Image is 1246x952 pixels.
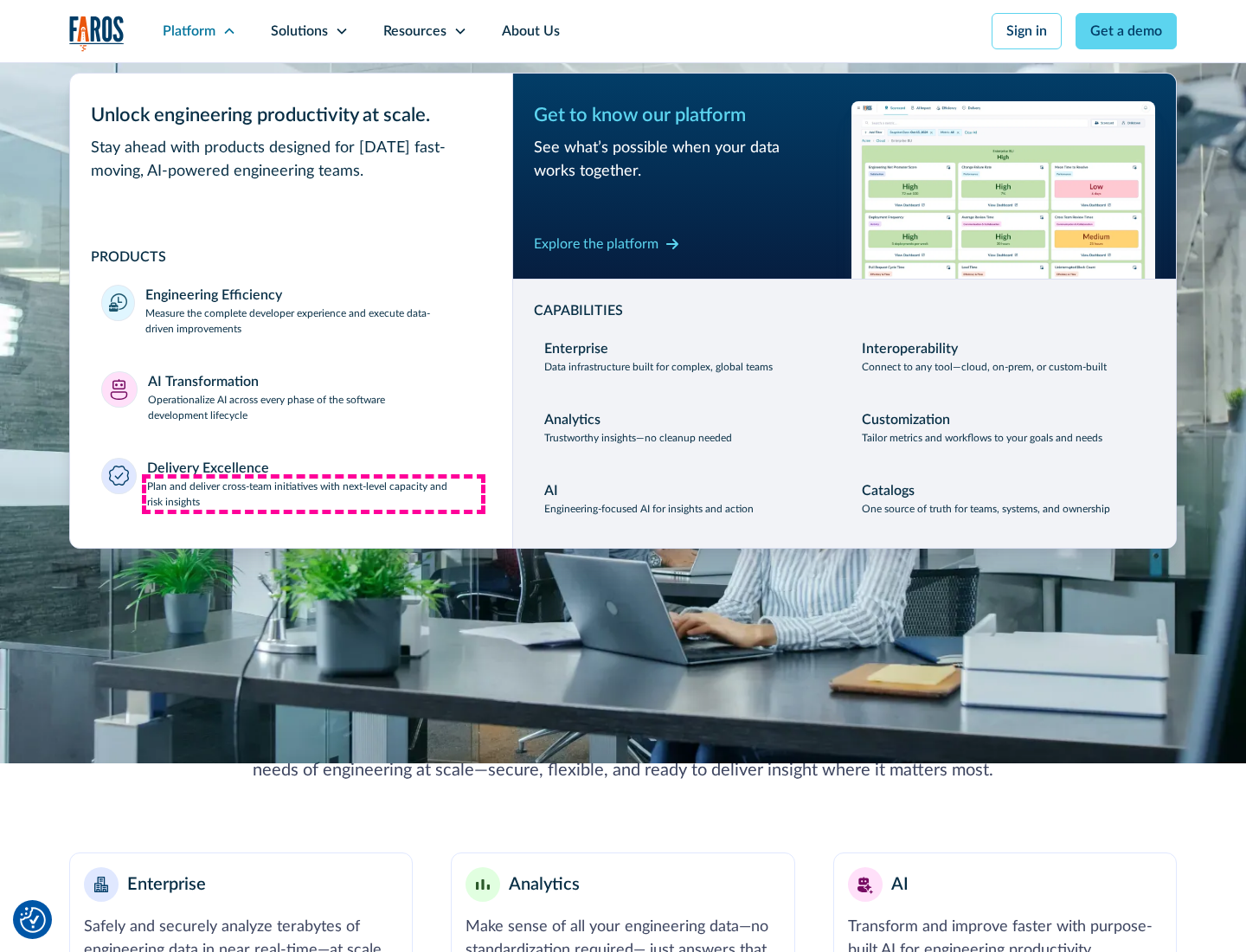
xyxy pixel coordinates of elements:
[891,872,909,897] div: AI
[91,137,491,183] div: Stay ahead with products designed for [DATE] fast-moving, AI-powered engineering teams.
[862,359,1107,375] p: Connect to any tool—cloud, on-prem, or custom-built
[534,101,838,130] div: Get to know our platform
[383,21,446,42] div: Resources
[851,101,1155,279] img: Workflow productivity trends heatmap chart
[163,21,215,42] div: Platform
[862,430,1102,446] p: Tailor metrics and workflows to your goals and needs
[69,16,125,51] img: Logo of the analytics and reporting company Faros.
[509,872,580,897] div: Analytics
[862,409,950,430] div: Customization
[145,285,282,306] div: Engineering Efficiency
[91,101,491,130] div: Unlock engineering productivity at scale.
[147,458,269,479] div: Delivery Excellence
[148,371,259,392] div: AI Transformation
[69,62,1177,549] nav: Platform
[20,907,46,933] button: Cookie Settings
[544,409,601,430] div: Analytics
[91,447,491,520] a: Delivery ExcellencePlan and deliver cross-team initiatives with next-level capacity and risk insi...
[544,430,732,446] p: Trustworthy insights—no cleanup needed
[544,480,558,501] div: AI
[147,479,482,510] p: Plan and deliver cross-team initiatives with next-level capacity and risk insights
[544,359,773,375] p: Data infrastructure built for complex, global teams
[145,306,481,337] p: Measure the complete developer experience and execute data-driven improvements
[534,230,679,258] a: Explore the platform
[851,328,1155,385] a: InteroperabilityConnect to any tool—cloud, on-prem, or custom-built
[69,16,125,51] a: home
[862,501,1110,517] p: One source of truth for teams, systems, and ownership
[1076,13,1177,49] a: Get a demo
[862,338,958,359] div: Interoperability
[127,872,206,897] div: Enterprise
[851,470,1155,527] a: CatalogsOne source of truth for teams, systems, and ownership
[851,399,1155,456] a: CustomizationTailor metrics and workflows to your goals and needs
[534,137,838,183] div: See what’s possible when your data works together.
[534,470,838,527] a: AIEngineering-focused AI for insights and action
[94,877,108,892] img: Enterprise building blocks or structure icon
[91,274,491,347] a: Engineering EfficiencyMeasure the complete developer experience and execute data-driven improvements
[534,328,838,385] a: EnterpriseData infrastructure built for complex, global teams
[271,21,328,42] div: Solutions
[534,300,1155,321] div: CAPABILITIES
[476,879,490,891] img: Minimalist bar chart analytics icon
[534,399,838,456] a: AnalyticsTrustworthy insights—no cleanup needed
[544,501,754,517] p: Engineering-focused AI for insights and action
[992,13,1062,49] a: Sign in
[91,247,491,267] div: PRODUCTS
[544,338,608,359] div: Enterprise
[20,907,46,933] img: Revisit consent button
[534,234,658,254] div: Explore the platform
[851,871,879,898] img: AI robot or assistant icon
[862,480,915,501] div: Catalogs
[91,361,491,434] a: AI TransformationOperationalize AI across every phase of the software development lifecycle
[148,392,482,423] p: Operationalize AI across every phase of the software development lifecycle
